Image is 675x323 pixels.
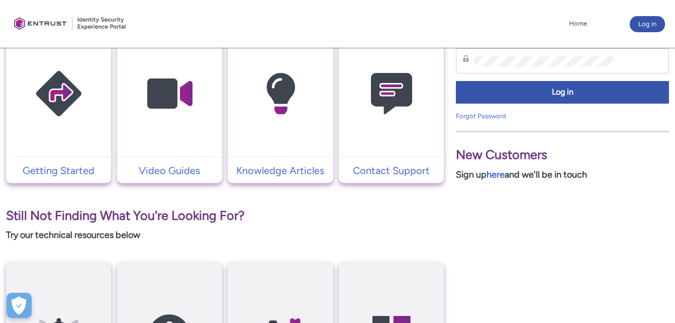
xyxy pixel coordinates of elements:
[339,163,444,178] a: Contact Support
[6,228,444,242] p: Try our technical resources below
[11,163,106,178] p: Getting Started
[7,293,32,318] button: Open Preferences
[487,169,505,180] a: here
[344,163,439,178] p: Contact Support
[122,163,217,178] p: Video Guides
[233,163,328,178] p: Knowledge Articles
[566,16,590,31] a: Home
[344,40,439,148] img: Contact Support
[233,40,328,148] img: Knowledge Articles
[228,163,333,178] a: Knowledge Articles
[462,87,662,98] span: Log in
[6,163,111,178] a: Getting Started
[630,16,665,32] button: Log in
[456,168,669,182] p: Sign up and we'll be in touch
[122,40,217,148] img: Video Guides
[11,40,107,148] img: Getting Started
[456,112,506,120] a: Forgot Password
[7,293,32,318] div: Cookie Preferences
[456,145,669,165] p: New Customers
[456,81,669,104] button: Log in
[6,206,444,225] p: Still Not Finding What You're Looking For?
[117,163,222,178] a: Video Guides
